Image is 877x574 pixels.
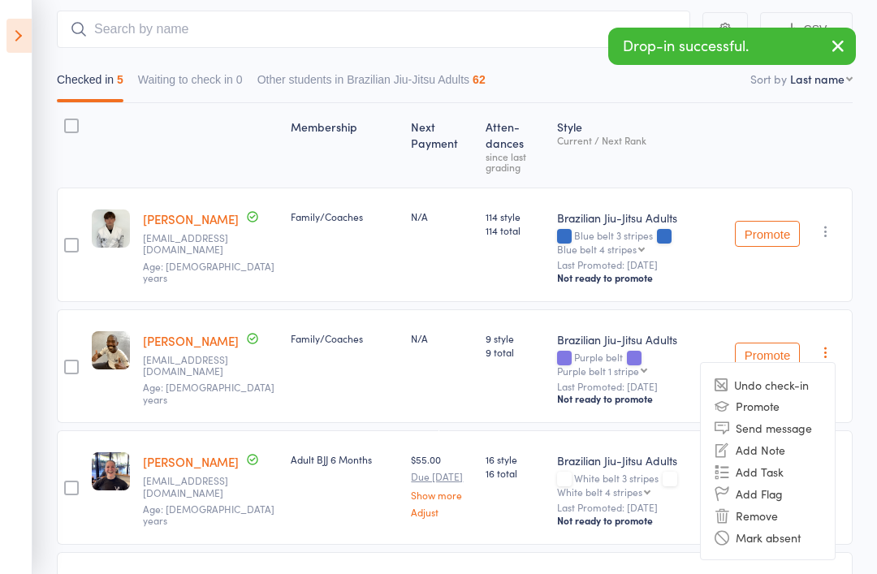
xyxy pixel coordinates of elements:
span: 16 total [486,466,544,480]
div: Not ready to promote [557,514,722,527]
li: Undo check-in [701,374,835,395]
div: White belt 4 stripes [557,486,642,497]
small: tanecoman@gmail.com [143,232,248,256]
div: Atten­dances [479,110,551,180]
div: N/A [411,331,472,345]
div: since last grading [486,151,544,172]
div: Style [551,110,728,180]
li: Remove [701,504,835,526]
small: Last Promoted: [DATE] [557,259,722,270]
input: Search by name [57,11,690,48]
div: Blue belt 3 stripes [557,230,722,254]
small: pdropaulo@yahoo.com.br [143,354,248,378]
label: Sort by [750,71,787,87]
button: Promote [735,221,800,247]
li: Promote [701,395,835,416]
div: Drop-in successful. [608,28,856,65]
button: Other students in Brazilian Jiu-Jitsu Adults62 [257,65,486,102]
div: N/A [411,209,472,223]
img: image1717726507.png [92,452,130,490]
div: Not ready to promote [557,271,722,284]
a: [PERSON_NAME] [143,453,239,470]
div: Adult BJJ 6 Months [291,452,399,466]
span: Age: [DEMOGRAPHIC_DATA] years [143,380,274,405]
li: Send message [701,416,835,438]
span: 16 style [486,452,544,466]
li: Add Note [701,438,835,460]
div: Family/Coaches [291,209,399,223]
div: Brazilian Jiu-Jitsu Adults [557,331,722,347]
div: 0 [236,73,243,86]
small: Last Promoted: [DATE] [557,381,722,392]
a: [PERSON_NAME] [143,210,239,227]
div: Last name [790,71,845,87]
li: Add Flag [701,482,835,504]
a: Adjust [411,507,472,517]
button: Checked in5 [57,65,123,102]
a: Show more [411,490,472,500]
button: Waiting to check in0 [138,65,243,102]
img: image1665031663.png [92,209,130,248]
div: Brazilian Jiu-Jitsu Adults [557,209,722,226]
div: Next Payment [404,110,478,180]
div: Family/Coaches [291,331,399,345]
small: Last Promoted: [DATE] [557,502,722,513]
div: Not ready to promote [557,392,722,405]
div: 62 [473,73,486,86]
small: alex.j.gardiner91@gmail.com [143,475,248,498]
a: [PERSON_NAME] [143,332,239,349]
div: Membership [284,110,405,180]
div: Brazilian Jiu-Jitsu Adults [557,452,722,468]
span: Age: [DEMOGRAPHIC_DATA] years [143,259,274,284]
div: Blue belt 4 stripes [557,244,637,254]
div: Purple belt [557,352,722,376]
div: Current / Next Rank [557,135,722,145]
div: $55.00 [411,452,472,516]
div: 5 [117,73,123,86]
li: Add Task [701,460,835,482]
button: CSV [760,12,853,47]
span: 9 style [486,331,544,345]
span: 114 style [486,209,544,223]
span: 9 total [486,345,544,359]
div: Purple belt 1 stripe [557,365,639,376]
span: 114 total [486,223,544,237]
small: Due [DATE] [411,471,472,482]
img: image1756861327.png [92,331,130,369]
li: Mark absent [701,526,835,548]
div: White belt 3 stripes [557,473,722,497]
button: Promote [735,343,800,369]
span: Age: [DEMOGRAPHIC_DATA] years [143,502,274,527]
